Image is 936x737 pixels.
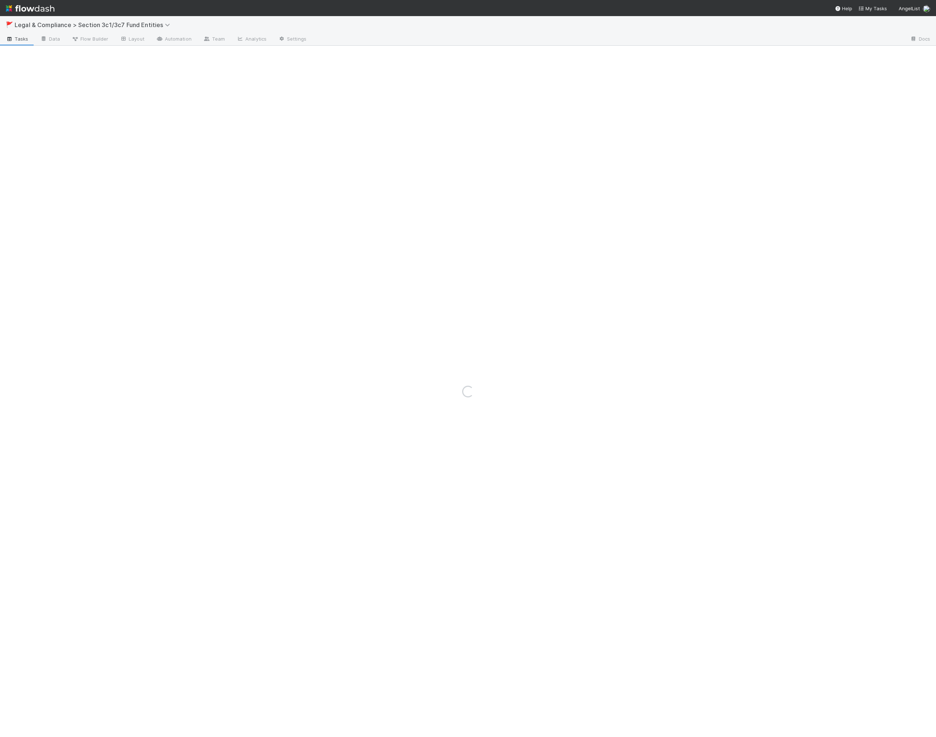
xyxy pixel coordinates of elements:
span: My Tasks [858,5,887,11]
div: Help [835,5,852,12]
a: My Tasks [858,5,887,12]
span: Tasks [6,35,29,42]
a: Settings [272,34,312,45]
span: 🚩 [6,22,13,28]
a: Layout [114,34,150,45]
a: Team [197,34,231,45]
a: Automation [150,34,197,45]
img: logo-inverted-e16ddd16eac7371096b0.svg [6,2,54,15]
a: Flow Builder [66,34,114,45]
a: Analytics [231,34,272,45]
a: Docs [904,34,936,45]
span: Flow Builder [72,35,108,42]
a: Data [34,34,66,45]
span: AngelList [899,5,920,11]
span: Legal & Compliance > Section 3c1/3c7 Fund Entities [15,21,174,29]
img: avatar_a30eae2f-1634-400a-9e21-710cfd6f71f0.png [923,5,930,12]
